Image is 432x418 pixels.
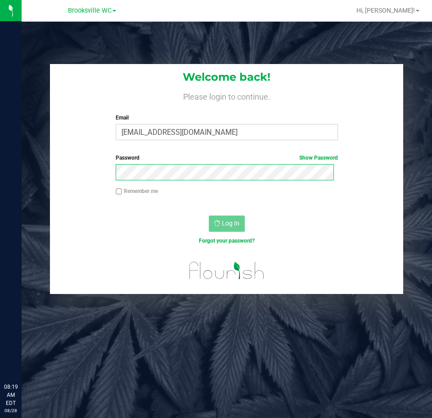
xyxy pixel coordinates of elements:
p: 08/28 [4,407,18,414]
input: Remember me [116,188,122,195]
span: Log In [222,220,239,227]
a: Forgot your password? [199,238,255,244]
p: 08:19 AM EDT [4,383,18,407]
img: flourish_logo.svg [183,254,271,287]
h4: Please login to continue. [50,90,403,101]
a: Show Password [299,155,338,161]
span: Password [116,155,139,161]
span: Hi, [PERSON_NAME]! [356,7,415,14]
span: Brooksville WC [68,7,112,14]
h1: Welcome back! [50,71,403,83]
label: Remember me [116,187,158,195]
button: Log In [209,216,245,232]
label: Email [116,114,337,122]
